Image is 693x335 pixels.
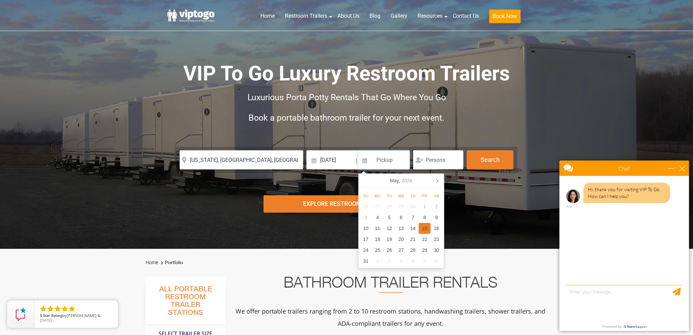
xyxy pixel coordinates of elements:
[395,234,407,245] div: 20
[407,223,419,234] div: 14
[555,156,693,335] iframe: Live Chat Box
[407,201,419,212] div: 30
[448,9,484,24] a: Contact Us
[364,9,386,24] a: Blog
[360,234,372,245] div: 17
[255,9,280,24] a: Home
[431,245,442,256] div: 30
[235,276,546,293] h2: Bathroom Trailer Rentals
[386,9,412,24] a: Gallery
[180,150,303,169] input: Where do you need your restroom?
[43,313,62,318] span: Star Rating
[419,201,431,212] div: 1
[395,223,407,234] div: 13
[431,234,442,245] div: 23
[146,260,158,265] a: Home
[407,212,419,223] div: 7
[39,305,47,313] li: 
[395,256,407,267] div: 3
[407,234,419,245] div: 21
[419,245,431,256] div: 29
[306,150,355,169] input: Delivery
[395,201,407,212] div: 29
[402,177,412,185] i: 2026
[372,223,383,234] div: 11
[360,223,372,234] div: 10
[248,113,445,123] span: Book a portable bathroom trailer for your next event.
[431,192,442,200] div: Sa
[360,256,372,267] div: 31
[68,305,76,313] li: 
[413,150,463,169] input: Persons
[383,212,395,223] div: 5
[407,192,419,200] div: Th
[395,212,407,223] div: 6
[358,150,410,169] input: Pickup
[40,313,42,318] span: 5
[407,245,419,256] div: 28
[40,318,52,323] span: [DATE]
[360,201,372,212] div: 26
[419,234,431,245] div: 22
[383,223,395,234] div: 12
[383,234,395,245] div: 19
[372,192,383,200] div: Mo
[61,305,69,313] li: 
[484,9,526,27] a: Book Now
[14,307,28,321] img: Review Rating
[372,256,383,267] div: 1
[159,259,183,267] li: Portfolio
[467,150,513,169] button: Search
[372,212,383,223] div: 4
[419,192,431,200] div: Fr
[387,175,415,186] div: May,
[419,256,431,267] div: 5
[395,245,407,256] div: 27
[431,212,442,223] div: 9
[395,192,407,200] div: We
[419,212,431,223] div: 8
[372,201,383,212] div: 27
[360,192,372,200] div: Su
[54,305,62,313] li: 
[372,245,383,256] div: 25
[263,195,430,213] div: Explore Restroom Trailers
[412,9,448,24] a: Resources
[431,201,442,212] div: 2
[247,92,446,102] span: Luxurious Porta Potty Rentals That Go Where You Go
[356,150,357,172] span: |
[146,283,226,324] h3: All Portable Restroom Trailer Stations
[46,305,55,313] li: 
[280,9,332,24] a: Restroom Trailers
[360,245,372,256] div: 24
[383,256,395,267] div: 2
[383,245,395,256] div: 26
[372,234,383,245] div: 18
[40,314,112,318] span: by
[235,305,546,330] p: We offer portable trailers ranging from 2 to 10 restroom stations, handwashing trailers, shower t...
[431,223,442,234] div: 16
[407,256,419,267] div: 4
[419,223,431,234] div: 15
[489,10,521,23] button: Book Now
[332,9,364,24] a: About Us
[431,256,442,267] div: 6
[183,61,510,86] span: VIP To Go Luxury Restroom Trailers
[360,212,372,223] div: 3
[67,313,101,318] span: [PERSON_NAME] &.
[383,192,395,200] div: Tu
[383,201,395,212] div: 28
